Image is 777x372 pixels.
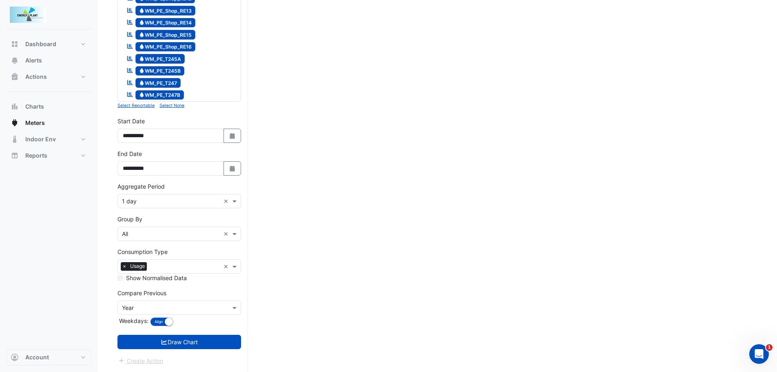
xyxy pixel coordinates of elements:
span: Clear [224,229,230,238]
fa-icon: Water [139,44,145,50]
button: Indoor Env [7,131,91,147]
button: Account [7,349,91,365]
span: Charts [25,102,44,111]
label: Weekdays: [117,316,148,325]
fa-icon: Water [139,31,145,38]
fa-icon: Reportable [126,55,134,62]
button: Dashboard [7,36,91,52]
button: Charts [7,98,91,115]
fa-icon: Water [139,80,145,86]
app-icon: Indoor Env [11,135,19,143]
span: Clear [224,197,230,205]
button: Actions [7,69,91,85]
span: Indoor Env [25,135,56,143]
button: Select None [159,102,184,109]
span: Dashboard [25,40,56,48]
fa-icon: Water [139,56,145,62]
fa-icon: Water [139,92,145,98]
fa-icon: Reportable [126,7,134,13]
app-icon: Dashboard [11,40,19,48]
span: Crunch Fitness_T245A [135,54,185,64]
span: Actions [25,73,47,81]
fa-icon: Reportable [126,79,134,86]
span: Usage [128,262,147,270]
fa-icon: Reportable [126,19,134,26]
label: Group By [117,215,142,223]
span: Hunky Dory Shop_RE16 [135,42,196,52]
label: Aggregate Period [117,182,165,191]
button: Select Reportable [117,102,155,109]
label: Compare Previous [117,289,166,297]
iframe: Intercom live chat [749,344,769,364]
app-icon: Charts [11,102,19,111]
span: Alerts [25,56,42,65]
span: Reports [25,151,47,160]
span: × [121,262,128,270]
img: Company Logo [10,7,46,23]
fa-icon: Reportable [126,31,134,38]
fa-icon: Select Date [229,132,236,139]
label: Consumption Type [117,247,168,256]
span: Organically Nails T247B [135,90,184,100]
span: WM_Shop_RE13 [135,6,196,16]
span: Clear [224,262,230,271]
span: WM_Shop_RE14 [135,18,196,28]
fa-icon: Reportable [126,91,134,98]
label: End Date [117,149,142,158]
button: Alerts [7,52,91,69]
label: Show Normalised Data [126,274,187,282]
button: Draw Chart [117,335,241,349]
button: Meters [7,115,91,131]
fa-icon: Reportable [126,67,134,74]
app-icon: Actions [11,73,19,81]
app-escalated-ticket-create-button: Please draw the charts first [117,356,164,363]
button: Reports [7,147,91,164]
fa-icon: Select Date [229,165,236,172]
span: Gami Chicken Shop_RE15 [135,30,196,40]
small: Select Reportable [117,103,155,108]
app-icon: Alerts [11,56,19,65]
small: Select None [159,103,184,108]
span: Body Balance Massage_T245B [135,66,185,76]
fa-icon: Reportable [126,43,134,50]
span: 1 [766,344,773,351]
fa-icon: Water [139,7,145,13]
app-icon: Meters [11,119,19,127]
fa-icon: Water [139,68,145,74]
span: Account [25,353,49,361]
label: Start Date [117,117,145,125]
app-icon: Reports [11,151,19,160]
fa-icon: Water [139,20,145,26]
span: Meters [25,119,45,127]
span: Brows Thready_T247 [135,78,181,88]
